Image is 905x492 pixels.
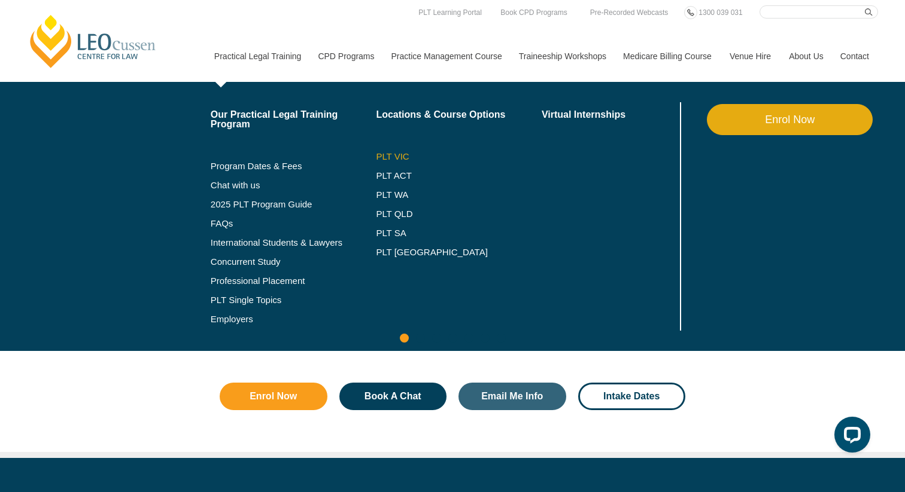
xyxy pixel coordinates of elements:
[250,392,297,401] span: Enrol Now
[825,412,875,462] iframe: LiveChat chat widget
[211,238,376,247] a: International Students & Lawyers
[432,334,441,343] span: Go to slide 3
[721,30,780,82] a: Venue Hire
[448,334,457,343] span: Go to slide 4
[309,30,382,82] a: CPD Programs
[211,110,376,129] a: Our Practical Legal Training Program
[464,334,473,343] span: Go to slide 5
[211,219,376,228] a: FAQs
[205,30,309,82] a: Practical Legal Training
[497,6,570,19] a: Book CPD Programs
[614,30,721,82] a: Medicare Billing Course
[339,383,447,410] a: Book A Chat
[376,110,542,120] a: Locations & Course Options
[510,30,614,82] a: Traineeship Workshops
[416,334,425,343] span: Go to slide 2
[587,6,672,19] a: Pre-Recorded Webcasts
[780,30,831,82] a: About Us
[376,247,542,257] a: PLT [GEOGRAPHIC_DATA]
[211,276,376,286] a: Professional Placement
[27,13,159,69] a: [PERSON_NAME] Centre for Law
[365,392,421,401] span: Book A Chat
[542,110,678,120] a: Virtual Internships
[696,6,745,19] a: 1300 039 031
[578,383,686,410] a: Intake Dates
[481,334,490,343] span: Go to slide 6
[211,314,376,324] a: Employers
[497,334,506,343] span: Go to slide 7
[211,295,376,305] a: PLT Single Topics
[831,30,878,82] a: Contact
[211,257,376,267] a: Concurrent Study
[376,171,542,181] a: PLT ACT
[211,200,347,209] a: 2025 PLT Program Guide
[603,392,660,401] span: Intake Dates
[699,8,742,17] span: 1300 039 031
[376,190,512,200] a: PLT WA
[376,228,542,238] a: PLT SA
[707,104,873,135] a: Enrol Now
[415,6,485,19] a: PLT Learning Portal
[220,383,327,410] a: Enrol Now
[382,30,510,82] a: Practice Management Course
[400,334,409,343] span: Go to slide 1
[376,152,542,161] a: PLT VIC
[211,161,376,171] a: Program Dates & Fees
[458,383,566,410] a: Email Me Info
[211,181,376,190] a: Chat with us
[376,209,542,219] a: PLT QLD
[481,392,543,401] span: Email Me Info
